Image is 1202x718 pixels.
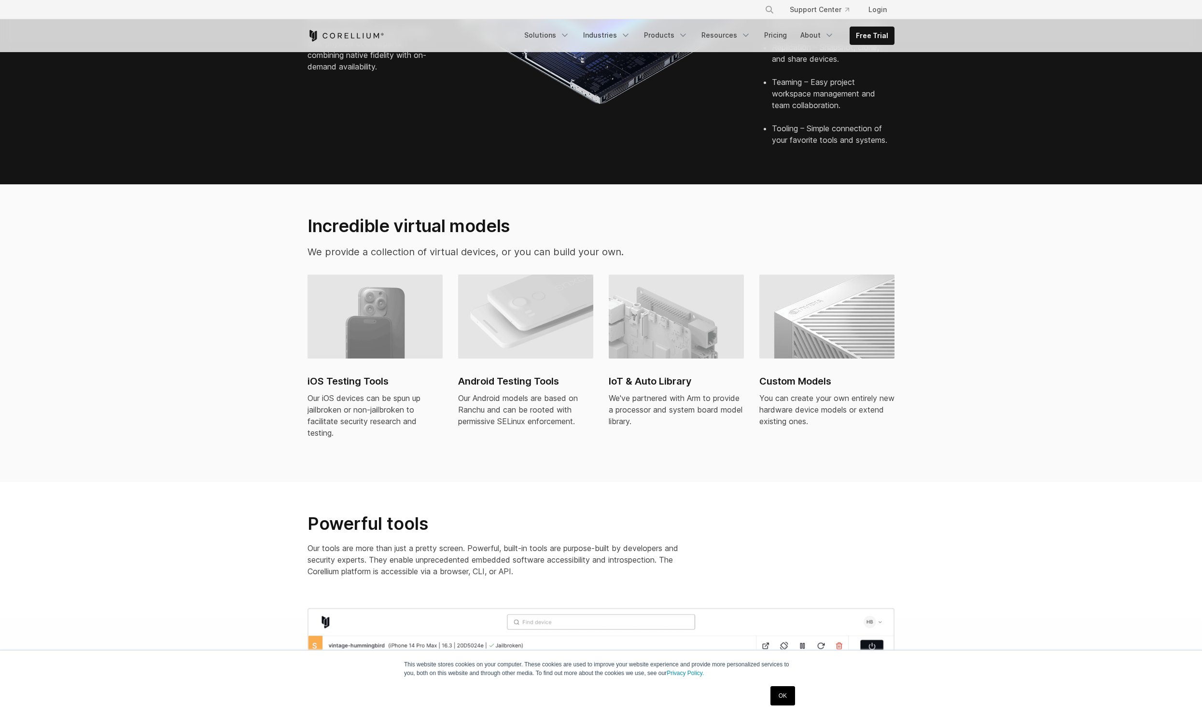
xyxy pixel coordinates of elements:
h2: Incredible virtual models [307,215,692,236]
div: Navigation Menu [753,1,895,18]
li: Replication – Snapshot, clone, and share devices. [772,41,895,76]
a: About [795,27,840,44]
p: Our tools are more than just a pretty screen. Powerful, built-in tools are purpose-built by devel... [307,542,694,577]
p: We provide a collection of virtual devices, or you can build your own. [307,245,692,259]
h2: IoT & Auto Library [609,374,744,388]
div: Our Android models are based on Ranchu and can be rooted with permissive SELinux enforcement. [458,392,593,427]
a: Custom Models Custom Models You can create your own entirely new hardware device models or extend... [759,275,895,439]
a: iPhone virtual machine and devices iOS Testing Tools Our iOS devices can be spun up jailbroken or... [307,275,443,450]
a: Free Trial [850,27,894,44]
a: Products [638,27,694,44]
div: Navigation Menu [518,27,895,45]
a: Support Center [782,1,857,18]
h2: Android Testing Tools [458,374,593,388]
a: OK [770,686,795,705]
a: Industries [577,27,636,44]
div: We've partnered with Arm to provide a processor and system board model library. [609,392,744,427]
a: Pricing [758,27,793,44]
a: Privacy Policy. [667,670,704,677]
li: Tooling – Simple connection of your favorite tools and systems. [772,123,895,146]
div: You can create your own entirely new hardware device models or extend existing ones. [759,392,895,427]
p: This website stores cookies on your computer. These cookies are used to improve your website expe... [404,660,798,677]
h2: Powerful tools [307,513,694,535]
img: Custom Models [759,275,895,359]
div: Our iOS devices can be spun up jailbroken or non-jailbroken to facilitate security research and t... [307,392,443,439]
a: IoT & Auto Library IoT & Auto Library We've partnered with Arm to provide a processor and system ... [609,275,744,439]
h2: iOS Testing Tools [307,374,443,388]
a: Login [861,1,895,18]
a: Solutions [518,27,575,44]
img: iPhone virtual machine and devices [307,275,443,359]
img: Android virtual machine and devices [458,275,593,359]
a: Android virtual machine and devices Android Testing Tools Our Android models are based on Ranchu ... [458,275,593,439]
button: Search [761,1,778,18]
li: Teaming – Easy project workspace management and team collaboration. [772,76,895,123]
img: IoT & Auto Library [609,275,744,359]
a: Resources [696,27,756,44]
a: Corellium Home [307,30,384,41]
h2: Custom Models [759,374,895,388]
